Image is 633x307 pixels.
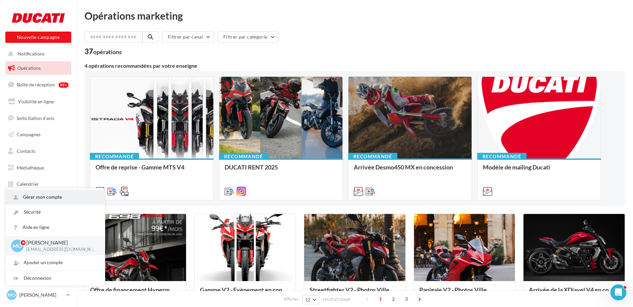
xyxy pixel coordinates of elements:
[310,286,400,300] div: Streetfighter V2 - Photos Ville
[529,286,619,300] div: Arrivée de la XDiavel V4 en concession
[162,31,214,43] button: Filtrer par canal
[6,271,105,286] div: Déconnexion
[5,32,71,43] button: Nouvelle campagne
[6,255,105,270] div: Ajouter un compte
[19,292,64,298] p: [PERSON_NAME]
[8,292,16,298] span: Mo
[17,165,44,170] span: Médiathèque
[18,99,54,104] span: Visibilité en ligne
[17,82,55,87] span: Boîte de réception
[17,148,35,154] span: Contacts
[4,61,73,75] a: Opérations
[284,296,299,302] span: Afficher
[90,153,139,160] div: Recommandé
[4,161,73,175] a: Médiathèque
[401,294,412,304] span: 3
[419,286,510,300] div: Panigale V2 - Photos Ville
[483,164,595,177] div: Modèle de mailing Ducati
[6,220,105,235] a: Aide en ligne
[4,144,73,158] a: Contacts
[4,95,73,109] a: Visibilité en ligne
[5,289,71,301] a: Mo [PERSON_NAME]
[610,284,626,300] iframe: Intercom live chat
[4,111,73,125] a: Sollicitation d'avis
[354,164,466,177] div: Arrivée Desmo450 MX en concession
[59,82,69,88] div: 99+
[18,51,45,57] span: Notifications
[17,65,41,71] span: Opérations
[302,295,319,304] button: 12
[348,153,397,160] div: Recommandé
[6,205,105,220] a: Sécurité
[93,49,122,55] div: opérations
[13,242,22,250] span: Mo
[85,48,122,55] div: 37
[323,296,350,302] span: résultats/page
[85,11,625,21] div: Opérations marketing
[388,294,399,304] span: 2
[477,153,527,160] div: Recommandé
[6,190,105,205] a: Gérer mon compte
[4,177,73,191] a: Calendrier
[96,164,208,177] div: Offre de reprise - Gamme MTS V4
[218,31,278,43] button: Filtrer par catégorie
[4,128,73,142] a: Campagnes
[26,247,94,253] p: [EMAIL_ADDRESS][DOMAIN_NAME]
[305,297,311,302] span: 12
[219,153,268,160] div: Recommandé
[17,181,39,187] span: Calendrier
[200,286,291,300] div: Gamme V2 - Evènement en concession
[26,239,94,247] p: [PERSON_NAME]
[17,132,41,137] span: Campagnes
[225,164,337,177] div: DUCATI RENT 2025
[375,294,386,304] span: 1
[90,286,181,300] div: Offre de financement Hypermotard 698 Mono
[85,63,625,68] div: 4 opérations recommandées par votre enseigne
[17,115,54,121] span: Sollicitation d'avis
[4,77,73,92] a: Boîte de réception99+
